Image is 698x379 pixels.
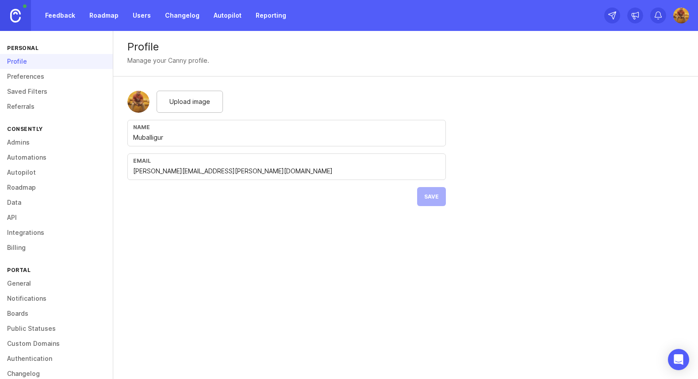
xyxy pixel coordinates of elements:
[127,8,156,23] a: Users
[127,42,684,52] div: Profile
[160,8,205,23] a: Changelog
[668,349,689,370] div: Open Intercom Messenger
[673,8,689,23] img: Muballigur
[250,8,291,23] a: Reporting
[84,8,124,23] a: Roadmap
[127,91,150,113] img: Muballigur
[127,56,209,65] div: Manage your Canny profile.
[40,8,81,23] a: Feedback
[169,97,210,107] span: Upload image
[208,8,247,23] a: Autopilot
[10,9,21,23] img: Canny Home
[133,157,440,164] div: Email
[133,124,440,130] div: Name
